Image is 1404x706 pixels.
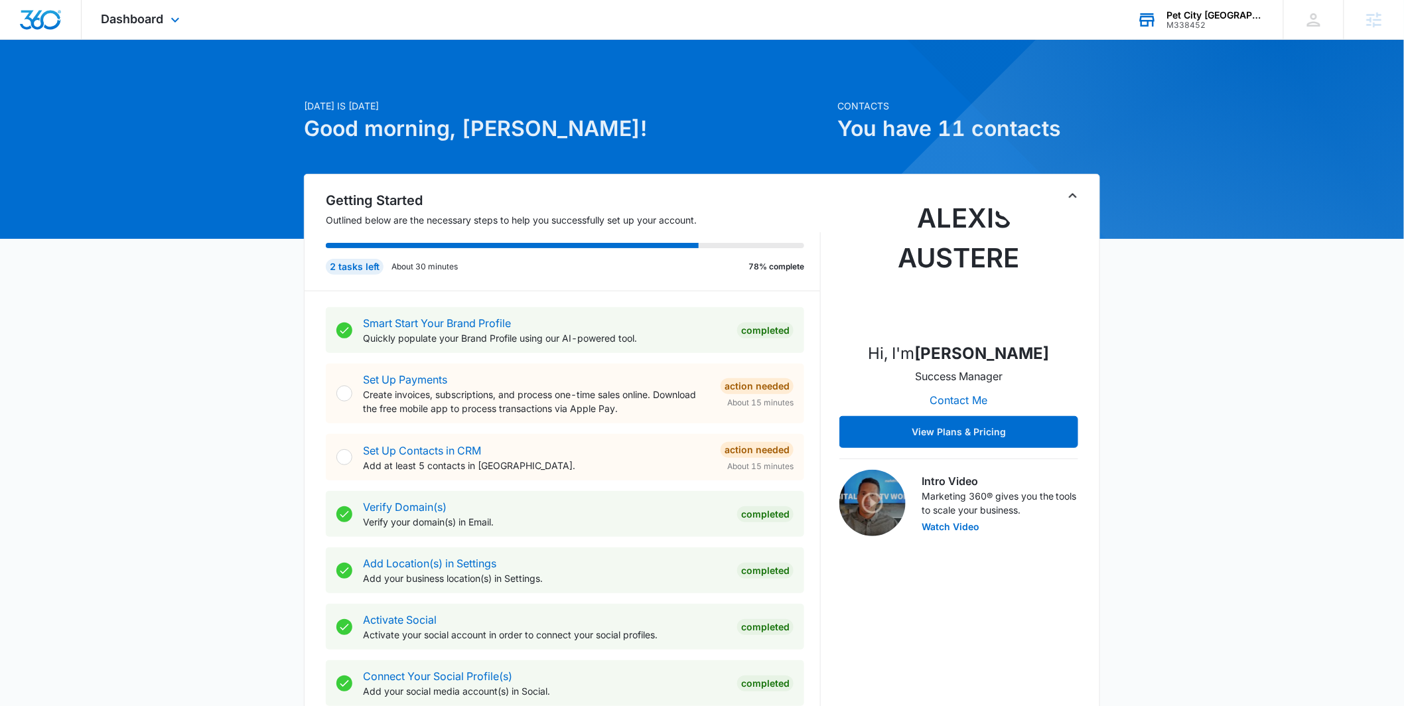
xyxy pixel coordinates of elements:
p: Add at least 5 contacts in [GEOGRAPHIC_DATA]. [363,459,710,472]
p: Activate your social account in order to connect your social profiles. [363,628,727,642]
div: 2 tasks left [326,259,384,275]
div: Completed [737,563,794,579]
a: Add Location(s) in Settings [363,557,496,570]
div: Completed [737,619,794,635]
img: Intro Video [839,470,906,536]
a: Set Up Payments [363,373,447,386]
div: Completed [737,322,794,338]
img: tab_domain_overview_orange.svg [36,77,46,88]
div: Keywords by Traffic [147,78,224,87]
p: Add your business location(s) in Settings. [363,571,727,585]
a: Smart Start Your Brand Profile [363,317,511,330]
p: Contacts [837,99,1100,113]
p: Create invoices, subscriptions, and process one-time sales online. Download the free mobile app t... [363,388,710,415]
img: logo_orange.svg [21,21,32,32]
p: Quickly populate your Brand Profile using our AI-powered tool. [363,331,727,345]
h1: Good morning, [PERSON_NAME]! [304,113,829,145]
div: account name [1167,10,1264,21]
img: website_grey.svg [21,35,32,45]
div: account id [1167,21,1264,30]
p: Hi, I'm [869,342,1050,366]
div: Action Needed [721,378,794,394]
h3: Intro Video [922,473,1078,489]
a: Connect Your Social Profile(s) [363,670,512,683]
p: Verify your domain(s) in Email. [363,515,727,529]
div: Action Needed [721,442,794,458]
h2: Getting Started [326,190,821,210]
span: About 15 minutes [727,460,794,472]
p: Outlined below are the necessary steps to help you successfully set up your account. [326,213,821,227]
p: [DATE] is [DATE] [304,99,829,113]
button: Toggle Collapse [1065,188,1081,204]
button: Watch Video [922,522,979,531]
p: Success Manager [915,368,1003,384]
span: About 15 minutes [727,397,794,409]
div: v 4.0.25 [37,21,65,32]
div: Completed [737,675,794,691]
div: Domain: [DOMAIN_NAME] [35,35,146,45]
a: Verify Domain(s) [363,500,447,514]
strong: [PERSON_NAME] [915,344,1050,363]
p: Add your social media account(s) in Social. [363,684,727,698]
p: 78% complete [748,261,804,273]
div: Completed [737,506,794,522]
p: Marketing 360® gives you the tools to scale your business. [922,489,1078,517]
span: Dashboard [102,12,164,26]
button: Contact Me [917,384,1001,416]
a: Activate Social [363,613,437,626]
button: View Plans & Pricing [839,416,1078,448]
h1: You have 11 contacts [837,113,1100,145]
p: About 30 minutes [391,261,458,273]
img: tab_keywords_by_traffic_grey.svg [132,77,143,88]
div: Domain Overview [50,78,119,87]
img: Alexis Austere [892,198,1025,331]
a: Set Up Contacts in CRM [363,444,481,457]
